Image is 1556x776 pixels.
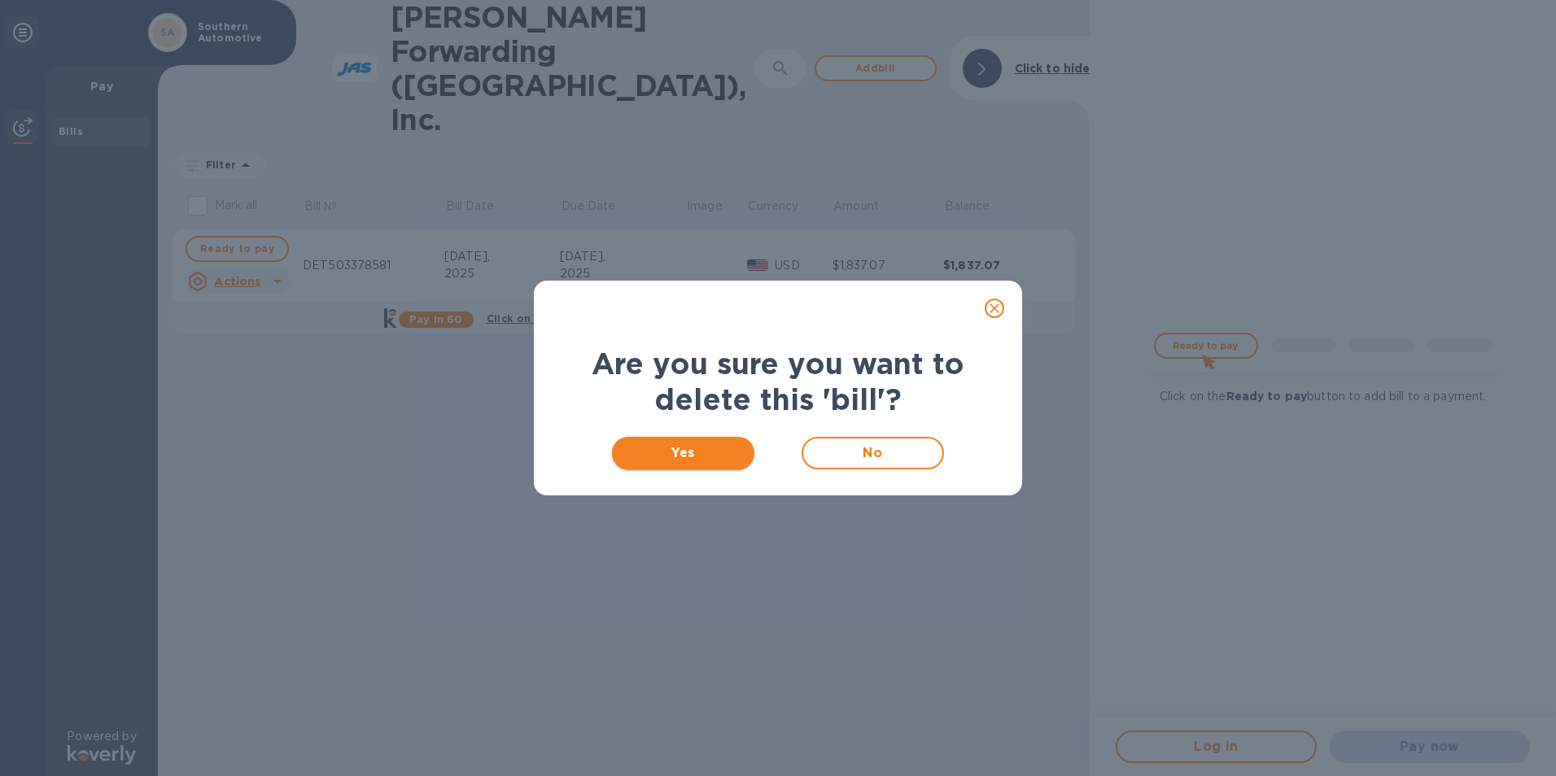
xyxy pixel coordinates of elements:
b: Are you sure you want to delete this 'bill'? [592,346,964,417]
button: Yes [612,437,754,469]
span: No [816,443,929,463]
button: close [975,289,1014,328]
button: No [802,437,944,469]
span: Yes [625,443,741,463]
